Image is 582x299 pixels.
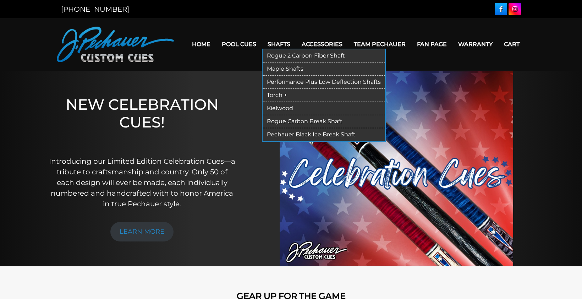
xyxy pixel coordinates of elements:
[411,35,452,53] a: Fan Page
[47,156,237,209] p: Introducing our Limited Edition Celebration Cues—a tribute to craftsmanship and country. Only 50 ...
[61,5,129,13] a: [PHONE_NUMBER]
[348,35,411,53] a: Team Pechauer
[263,89,385,102] a: Torch +
[216,35,262,53] a: Pool Cues
[263,102,385,115] a: Kielwood
[263,115,385,128] a: Rogue Carbon Break Shaft
[263,76,385,89] a: Performance Plus Low Deflection Shafts
[186,35,216,53] a: Home
[296,35,348,53] a: Accessories
[47,96,237,146] h1: NEW CELEBRATION CUES!
[263,128,385,141] a: Pechauer Black Ice Break Shaft
[57,27,174,62] img: Pechauer Custom Cues
[452,35,498,53] a: Warranty
[498,35,525,53] a: Cart
[110,222,174,241] a: LEARN MORE
[263,62,385,76] a: Maple Shafts
[262,35,296,53] a: Shafts
[263,49,385,62] a: Rogue 2 Carbon Fiber Shaft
